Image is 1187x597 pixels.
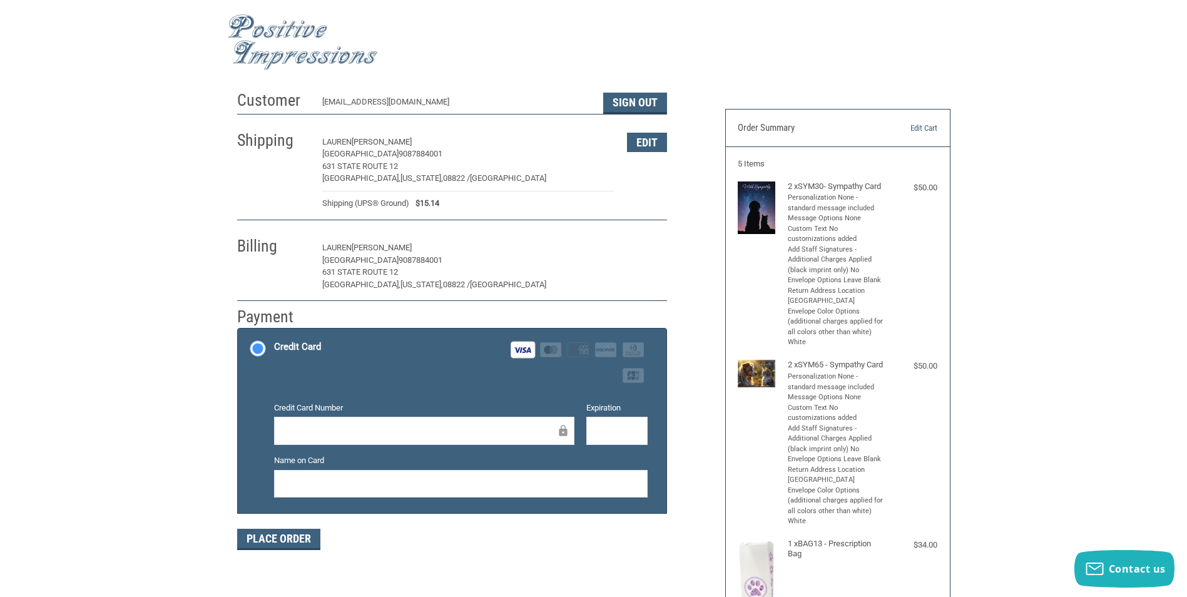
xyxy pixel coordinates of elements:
[237,529,320,550] button: Place Order
[352,243,412,252] span: [PERSON_NAME]
[400,280,443,289] span: [US_STATE],
[627,133,667,152] button: Edit
[322,255,399,265] span: [GEOGRAPHIC_DATA]
[738,122,874,135] h3: Order Summary
[788,360,885,370] h4: 2 x SYM65 - Sympathy Card
[352,137,412,146] span: [PERSON_NAME]
[887,360,937,372] div: $50.00
[322,96,591,114] div: [EMAIL_ADDRESS][DOMAIN_NAME]
[237,130,310,151] h2: Shipping
[788,424,885,455] li: Add Staff Signatures - Additional Charges Applied (black imprint only) No
[788,193,885,213] li: Personalization None - standard message included
[274,454,648,467] label: Name on Card
[887,181,937,194] div: $50.00
[322,149,399,158] span: [GEOGRAPHIC_DATA]
[788,372,885,392] li: Personalization None - standard message included
[1074,550,1174,588] button: Contact us
[788,307,885,348] li: Envelope Color Options (additional charges applied for all colors other than white) White
[874,122,937,135] a: Edit Cart
[322,161,398,171] span: 631 State Route 12
[788,213,885,224] li: Message Options None
[409,197,439,210] span: $15.14
[274,402,574,414] label: Credit Card Number
[400,173,443,183] span: [US_STATE],
[322,243,352,252] span: Lauren
[399,255,442,265] span: 9087884001
[788,275,885,286] li: Envelope Options Leave Blank
[738,159,937,169] h3: 5 Items
[470,280,546,289] span: [GEOGRAPHIC_DATA]
[470,173,546,183] span: [GEOGRAPHIC_DATA]
[603,93,667,114] button: Sign Out
[237,236,310,257] h2: Billing
[788,224,885,245] li: Custom Text No customizations added
[228,14,378,70] img: Positive Impressions
[322,197,409,210] span: Shipping (UPS® Ground)
[788,486,885,527] li: Envelope Color Options (additional charges applied for all colors other than white) White
[788,181,885,191] h4: 2 x SYM30- Sympathy Card
[322,280,400,289] span: [GEOGRAPHIC_DATA],
[322,137,352,146] span: Lauren
[274,337,321,357] div: Credit Card
[399,149,442,158] span: 9087884001
[788,245,885,276] li: Add Staff Signatures - Additional Charges Applied (black imprint only) No
[322,267,398,277] span: 631 State Route 12
[788,392,885,403] li: Message Options None
[586,402,648,414] label: Expiration
[237,307,310,327] h2: Payment
[1109,562,1166,576] span: Contact us
[322,173,400,183] span: [GEOGRAPHIC_DATA],
[788,454,885,465] li: Envelope Options Leave Blank
[788,465,885,486] li: Return Address Location [GEOGRAPHIC_DATA]
[788,286,885,307] li: Return Address Location [GEOGRAPHIC_DATA]
[443,280,470,289] span: 08822 /
[887,539,937,551] div: $34.00
[788,539,885,559] h4: 1 x BAG13 - Prescription Bag
[788,403,885,424] li: Custom Text No customizations added
[237,90,310,111] h2: Customer
[443,173,470,183] span: 08822 /
[627,238,667,258] button: Edit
